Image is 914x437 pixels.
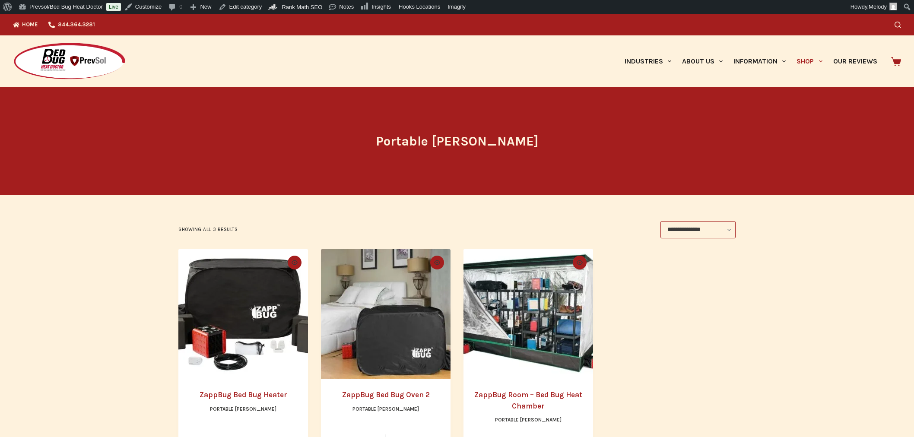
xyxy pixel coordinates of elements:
button: Quick view toggle [430,256,444,269]
a: Information [728,35,791,87]
a: Portable [PERSON_NAME] [495,417,562,423]
nav: Top Menu [13,14,100,35]
a: Industries [619,35,676,87]
span: Melody [869,3,887,10]
a: Home [13,14,43,35]
a: Live [106,3,121,11]
a: About Us [676,35,728,87]
a: ZappBug Room – Bed Bug Heat Chamber [474,390,582,410]
select: Shop order [660,221,736,238]
h1: Portable [PERSON_NAME] [295,132,619,151]
span: Rank Math SEO [282,4,322,10]
a: Our Reviews [828,35,882,87]
a: ZappBug Bed Bug Oven 2 [342,390,430,399]
a: Shop [791,35,828,87]
a: ZappBug Bed Bug Heater [178,249,308,379]
nav: Primary [619,35,882,87]
p: Showing all 3 results [178,226,238,234]
a: ZappBug Bed Bug Heater [200,390,287,399]
button: Quick view toggle [573,256,587,269]
a: Portable [PERSON_NAME] [210,406,276,412]
button: Search [895,22,901,28]
a: ZappBug Room - Bed Bug Heat Chamber [463,249,593,379]
a: ZappBug Bed Bug Oven 2 [321,249,451,379]
a: 844.364.3281 [43,14,100,35]
a: Portable [PERSON_NAME] [352,406,419,412]
img: Prevsol/Bed Bug Heat Doctor [13,42,126,81]
button: Quick view toggle [288,256,301,269]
